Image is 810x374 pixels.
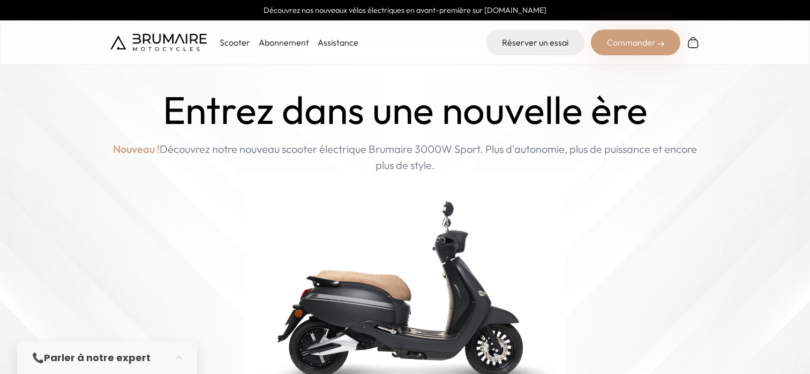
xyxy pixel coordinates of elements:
[658,41,664,47] img: right-arrow-2.png
[591,30,680,55] div: Commander
[220,36,250,49] p: Scooter
[259,37,309,48] a: Abonnement
[113,141,160,157] span: Nouveau !
[110,34,207,51] img: Brumaire Motocycles
[687,36,700,49] img: Panier
[486,30,584,55] a: Réserver un essai
[318,37,358,48] a: Assistance
[163,88,648,133] h1: Entrez dans une nouvelle ère
[110,141,700,173] p: Découvrez notre nouveau scooter électrique Brumaire 3000W Sport. Plus d'autonomie, plus de puissa...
